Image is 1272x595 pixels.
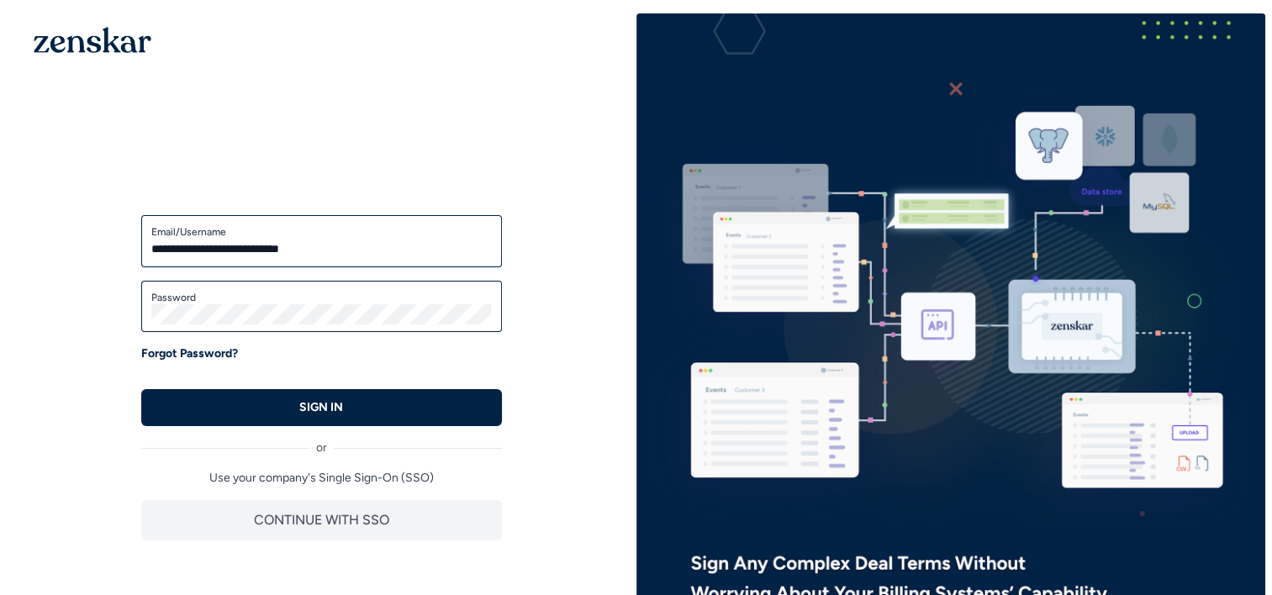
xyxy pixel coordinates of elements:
[151,291,492,304] label: Password
[34,27,151,53] img: 1OGAJ2xQqyY4LXKgY66KYq0eOWRCkrZdAb3gUhuVAqdWPZE9SRJmCz+oDMSn4zDLXe31Ii730ItAGKgCKgCCgCikA4Av8PJUP...
[141,345,238,362] a: Forgot Password?
[141,470,502,487] p: Use your company's Single Sign-On (SSO)
[141,426,502,456] div: or
[141,500,502,540] button: CONTINUE WITH SSO
[299,399,343,416] p: SIGN IN
[151,225,492,239] label: Email/Username
[141,389,502,426] button: SIGN IN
